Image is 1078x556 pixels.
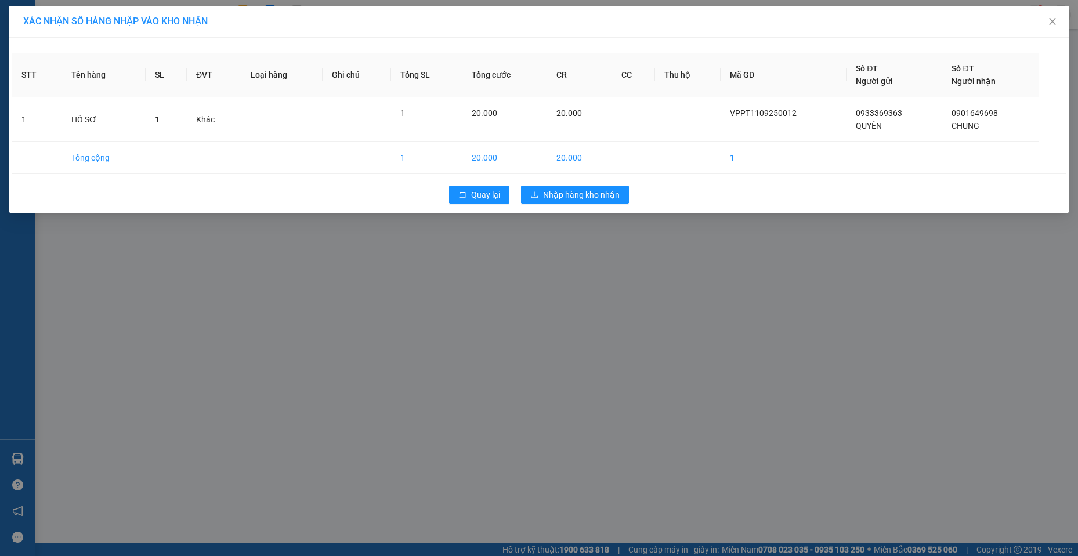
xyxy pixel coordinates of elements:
[952,64,974,73] span: Số ĐT
[9,75,104,89] div: 30.000
[400,108,405,118] span: 1
[111,52,204,68] div: 0986099603
[543,188,620,201] span: Nhập hàng kho nhận
[458,191,466,200] span: rollback
[10,52,103,68] div: 0982046040
[62,97,146,142] td: HỒ SƠ
[547,142,612,174] td: 20.000
[952,108,998,118] span: 0901649698
[23,16,208,27] span: XÁC NHẬN SỐ HÀNG NHẬP VÀO KHO NHẬN
[9,76,27,88] span: CR :
[12,97,62,142] td: 1
[146,53,187,97] th: SL
[462,53,547,97] th: Tổng cước
[155,115,160,124] span: 1
[856,121,882,130] span: QUYÊN
[187,97,241,142] td: Khác
[1036,6,1069,38] button: Close
[856,77,893,86] span: Người gửi
[721,142,847,174] td: 1
[721,53,847,97] th: Mã GD
[12,53,62,97] th: STT
[556,108,582,118] span: 20.000
[10,38,103,52] div: thúy
[1048,17,1057,26] span: close
[730,108,797,118] span: VPPT1109250012
[530,191,538,200] span: download
[187,53,241,97] th: ĐVT
[856,64,878,73] span: Số ĐT
[391,142,462,174] td: 1
[472,108,497,118] span: 20.000
[952,121,979,130] span: CHUNG
[10,11,28,23] span: Gửi:
[62,53,146,97] th: Tên hàng
[952,77,996,86] span: Người nhận
[111,10,204,38] div: VP [PERSON_NAME]
[111,38,204,52] div: UYÊN
[111,11,139,23] span: Nhận:
[856,108,902,118] span: 0933369363
[521,186,629,204] button: downloadNhập hàng kho nhận
[62,142,146,174] td: Tổng cộng
[462,142,547,174] td: 20.000
[471,188,500,201] span: Quay lại
[241,53,323,97] th: Loại hàng
[547,53,612,97] th: CR
[391,53,462,97] th: Tổng SL
[612,53,655,97] th: CC
[449,186,509,204] button: rollbackQuay lại
[10,10,103,38] div: VP [PERSON_NAME]
[323,53,391,97] th: Ghi chú
[655,53,721,97] th: Thu hộ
